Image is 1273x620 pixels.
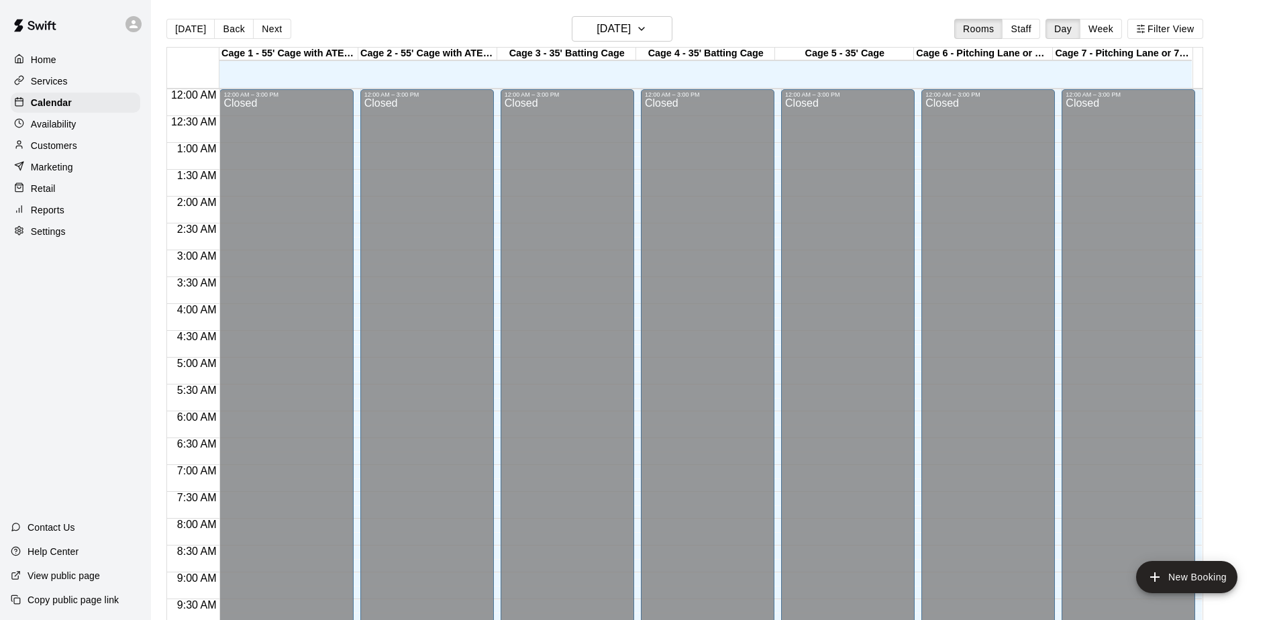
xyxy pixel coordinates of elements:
span: 4:30 AM [174,331,220,342]
p: Availability [31,117,77,131]
span: 6:00 AM [174,411,220,423]
button: [DATE] [166,19,215,39]
a: Customers [11,136,140,156]
p: Retail [31,182,56,195]
p: Home [31,53,56,66]
span: 7:30 AM [174,492,220,503]
span: 2:30 AM [174,223,220,235]
span: 5:30 AM [174,384,220,396]
div: 12:00 AM – 3:00 PM [505,91,630,98]
a: Services [11,71,140,91]
span: 5:00 AM [174,358,220,369]
button: add [1136,561,1237,593]
div: 12:00 AM – 3:00 PM [645,91,770,98]
p: Reports [31,203,64,217]
div: Cage 6 - Pitching Lane or Hitting (35' Cage) [914,48,1053,60]
span: 6:30 AM [174,438,220,450]
p: Copy public page link [28,593,119,607]
p: Contact Us [28,521,75,534]
span: 8:00 AM [174,519,220,530]
p: Marketing [31,160,73,174]
button: Day [1046,19,1080,39]
button: [DATE] [572,16,672,42]
p: Calendar [31,96,72,109]
span: 9:00 AM [174,572,220,584]
p: View public page [28,569,100,582]
span: 1:30 AM [174,170,220,181]
div: Cage 4 - 35' Batting Cage [636,48,775,60]
button: Rooms [954,19,1003,39]
span: 8:30 AM [174,546,220,557]
a: Reports [11,200,140,220]
button: Filter View [1127,19,1203,39]
p: Customers [31,139,77,152]
div: 12:00 AM – 3:00 PM [364,91,490,98]
span: 7:00 AM [174,465,220,476]
h6: [DATE] [597,19,631,38]
a: Availability [11,114,140,134]
div: Cage 5 - 35' Cage [775,48,914,60]
div: 12:00 AM – 3:00 PM [223,91,349,98]
div: 12:00 AM – 3:00 PM [925,91,1051,98]
span: 12:30 AM [168,116,220,127]
div: 12:00 AM – 3:00 PM [785,91,911,98]
button: Staff [1002,19,1040,39]
span: 3:00 AM [174,250,220,262]
a: Retail [11,178,140,199]
a: Calendar [11,93,140,113]
button: Next [253,19,291,39]
div: Cage 3 - 35' Batting Cage [497,48,636,60]
span: 12:00 AM [168,89,220,101]
span: 1:00 AM [174,143,220,154]
p: Services [31,74,68,88]
button: Week [1080,19,1122,39]
span: 9:30 AM [174,599,220,611]
p: Settings [31,225,66,238]
a: Home [11,50,140,70]
div: 12:00 AM – 3:00 PM [1066,91,1191,98]
div: Cage 7 - Pitching Lane or 70' Cage for live at-bats [1053,48,1192,60]
span: 3:30 AM [174,277,220,289]
a: Settings [11,221,140,242]
p: Help Center [28,545,79,558]
button: Back [214,19,254,39]
div: Cage 1 - 55' Cage with ATEC M3X 2.0 Baseball Pitching Machine [219,48,358,60]
span: 2:00 AM [174,197,220,208]
div: Cage 2 - 55' Cage with ATEC M3X 2.0 Baseball Pitching Machine [358,48,497,60]
span: 4:00 AM [174,304,220,315]
a: Marketing [11,157,140,177]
